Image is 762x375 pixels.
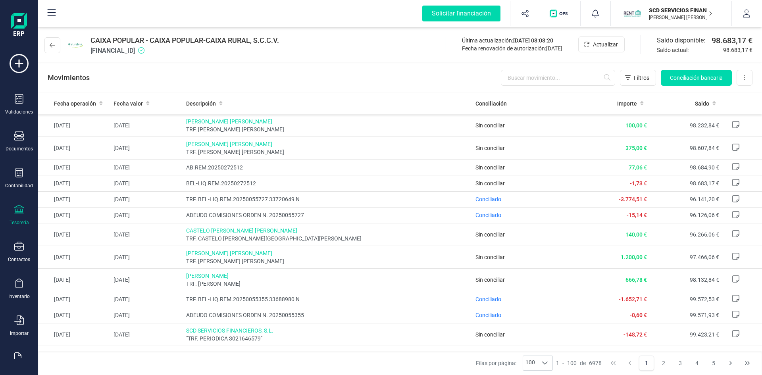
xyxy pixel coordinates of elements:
span: [PERSON_NAME] [PERSON_NAME] [186,140,470,148]
span: Sin conciliar [475,164,505,171]
span: CASTELO [PERSON_NAME] [PERSON_NAME] [186,227,470,235]
span: 666,78 € [625,277,647,283]
td: [DATE] [38,175,110,191]
span: Fecha operación [54,100,96,108]
td: [DATE] [110,246,183,269]
span: Sin conciliar [475,254,505,260]
span: 140,00 € [625,231,647,238]
td: [DATE] [38,114,110,137]
span: Sin conciliar [475,180,505,187]
span: TRF. CASTELO [PERSON_NAME][GEOGRAPHIC_DATA][PERSON_NAME] [186,235,470,242]
span: "TRF. PERIODICA 3021646579" [186,335,470,342]
span: -1,73 € [630,180,647,187]
span: Fecha valor [114,100,143,108]
span: AB.REM.20250272512 [186,163,470,171]
div: Validaciones [5,109,33,115]
td: [DATE] [110,346,183,368]
td: [DATE] [38,137,110,160]
div: Contactos [8,256,30,263]
span: Conciliación bancaria [670,74,723,82]
td: [DATE] [110,137,183,160]
span: Saldo disponible: [657,36,708,45]
span: 1 [556,359,559,367]
td: [DATE] [110,191,183,207]
td: [DATE] [38,346,110,368]
span: -3.774,51 € [619,196,647,202]
button: Logo de OPS [545,1,575,26]
span: [DATE] 08:08:20 [513,37,553,44]
span: Conciliado [475,196,501,202]
td: [DATE] [38,207,110,223]
span: ADEUDO COMISIONES ORDEN N. 20250055355 [186,311,470,319]
span: 100,00 € [625,122,647,129]
td: [DATE] [110,223,183,246]
td: [DATE] [38,191,110,207]
span: Conciliado [475,296,501,302]
button: Last Page [740,356,755,371]
span: TRF. [PERSON_NAME] [PERSON_NAME] [186,257,470,265]
span: -148,72 € [623,331,647,338]
span: 100 [567,359,577,367]
input: Buscar movimiento... [501,70,615,86]
button: Previous Page [622,356,637,371]
button: Actualizar [578,37,625,52]
span: 6978 [589,359,602,367]
span: -0,60 € [630,312,647,318]
span: [DATE] [546,45,562,52]
td: [DATE] [110,114,183,137]
button: SCSCD SERVICIOS FINANCIEROS SL[PERSON_NAME] [PERSON_NAME] VOZMEDIANO [PERSON_NAME] [620,1,722,26]
span: Descripción [186,100,216,108]
td: [DATE] [110,307,183,323]
td: [DATE] [110,291,183,307]
span: TRF. [PERSON_NAME] [PERSON_NAME] [186,125,470,133]
span: Saldo actual: [657,46,720,54]
td: 97.466,06 € [650,246,722,269]
span: [PERSON_NAME] [PERSON_NAME] [186,117,470,125]
button: Solicitar financiación [413,1,510,26]
div: Contabilidad [5,183,33,189]
td: 98.607,84 € [650,137,722,160]
div: Solicitar financiación [422,6,500,21]
span: TRF. BEL-LIQ.REM.20250055355 33688980 N [186,295,470,303]
span: [PERSON_NAME] [PERSON_NAME] [186,349,470,357]
td: 99.423,21 € [650,323,722,346]
div: Fecha renovación de autorización: [462,44,562,52]
span: Conciliación [475,100,507,108]
td: [DATE] [110,207,183,223]
span: Sin conciliar [475,331,505,338]
div: Filas por página: [476,356,553,371]
div: Tesorería [10,219,29,226]
span: [PERSON_NAME] [PERSON_NAME] [186,249,470,257]
span: Sin conciliar [475,231,505,238]
td: [DATE] [38,323,110,346]
span: TRF. BEL-LIQ.REM.20250055727 33720649 N [186,195,470,203]
img: Logo de OPS [550,10,571,17]
button: Page 4 [689,356,704,371]
span: TRF. [PERSON_NAME] [PERSON_NAME] [186,148,470,156]
td: 96.266,06 € [650,223,722,246]
td: 96.141,20 € [650,191,722,207]
td: 99.572,53 € [650,291,722,307]
button: Conciliación bancaria [661,70,732,86]
button: Page 5 [706,356,721,371]
td: [DATE] [38,291,110,307]
span: 375,00 € [625,145,647,151]
span: -15,14 € [627,212,647,218]
td: [DATE] [38,223,110,246]
span: Filtros [634,74,649,82]
td: [DATE] [110,269,183,291]
span: ADEUDO COMISIONES ORDEN N. 20250055727 [186,211,470,219]
button: Next Page [723,356,738,371]
span: Conciliado [475,312,501,318]
span: Sin conciliar [475,145,505,151]
p: Movimientos [48,72,90,83]
span: 98.683,17 € [723,46,752,54]
span: Sin conciliar [475,277,505,283]
td: [DATE] [110,175,183,191]
td: [DATE] [38,307,110,323]
span: Actualizar [593,40,618,48]
span: BEL-LIQ.REM.20250272512 [186,179,470,187]
button: First Page [606,356,621,371]
td: [DATE] [38,246,110,269]
td: 98.683,17 € [650,175,722,191]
